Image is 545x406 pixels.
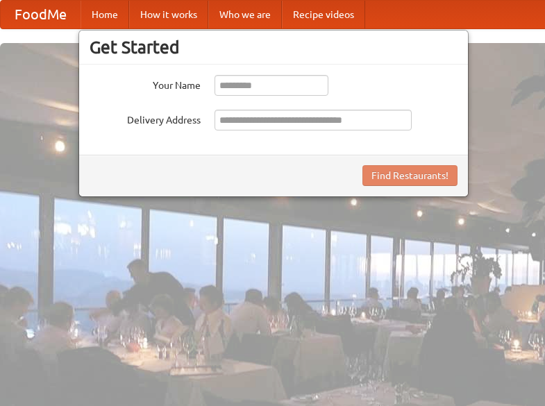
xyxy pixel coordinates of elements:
[362,165,458,186] button: Find Restaurants!
[90,37,458,58] h3: Get Started
[90,75,201,92] label: Your Name
[1,1,81,28] a: FoodMe
[208,1,282,28] a: Who we are
[81,1,129,28] a: Home
[90,110,201,127] label: Delivery Address
[129,1,208,28] a: How it works
[282,1,365,28] a: Recipe videos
